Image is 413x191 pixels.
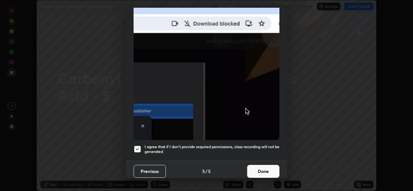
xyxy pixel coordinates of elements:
button: Previous [134,165,166,178]
h4: 5 [208,168,211,175]
button: Done [247,165,279,178]
h5: I agree that if I don't provide required permissions, class recording will not be generated [145,144,279,154]
h4: 5 [202,168,205,175]
h4: / [206,168,207,175]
